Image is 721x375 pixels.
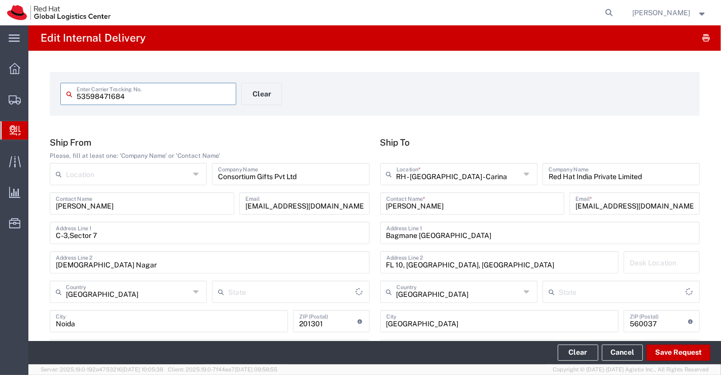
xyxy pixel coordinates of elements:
img: logo [7,5,111,20]
button: Clear [241,83,282,105]
span: [DATE] 10:05:38 [122,366,163,372]
a: Cancel [602,345,643,361]
h4: Edit Internal Delivery [41,25,146,51]
button: Save Request [646,345,710,361]
h5: Ship To [380,137,700,148]
button: Clear [558,345,598,361]
span: Client: 2025.19.0-7f44ea7 [168,366,277,372]
span: Sumitra Hansdah [633,7,691,18]
span: [DATE] 09:58:55 [235,366,277,372]
span: Server: 2025.19.0-192a4753216 [41,366,163,372]
h5: Ship From [50,137,370,148]
div: Please, fill at least one: 'Company Name' or 'Contact Name' [50,151,370,160]
button: [PERSON_NAME] [632,7,707,19]
span: Copyright © [DATE]-[DATE] Agistix Inc., All Rights Reserved [553,365,709,374]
